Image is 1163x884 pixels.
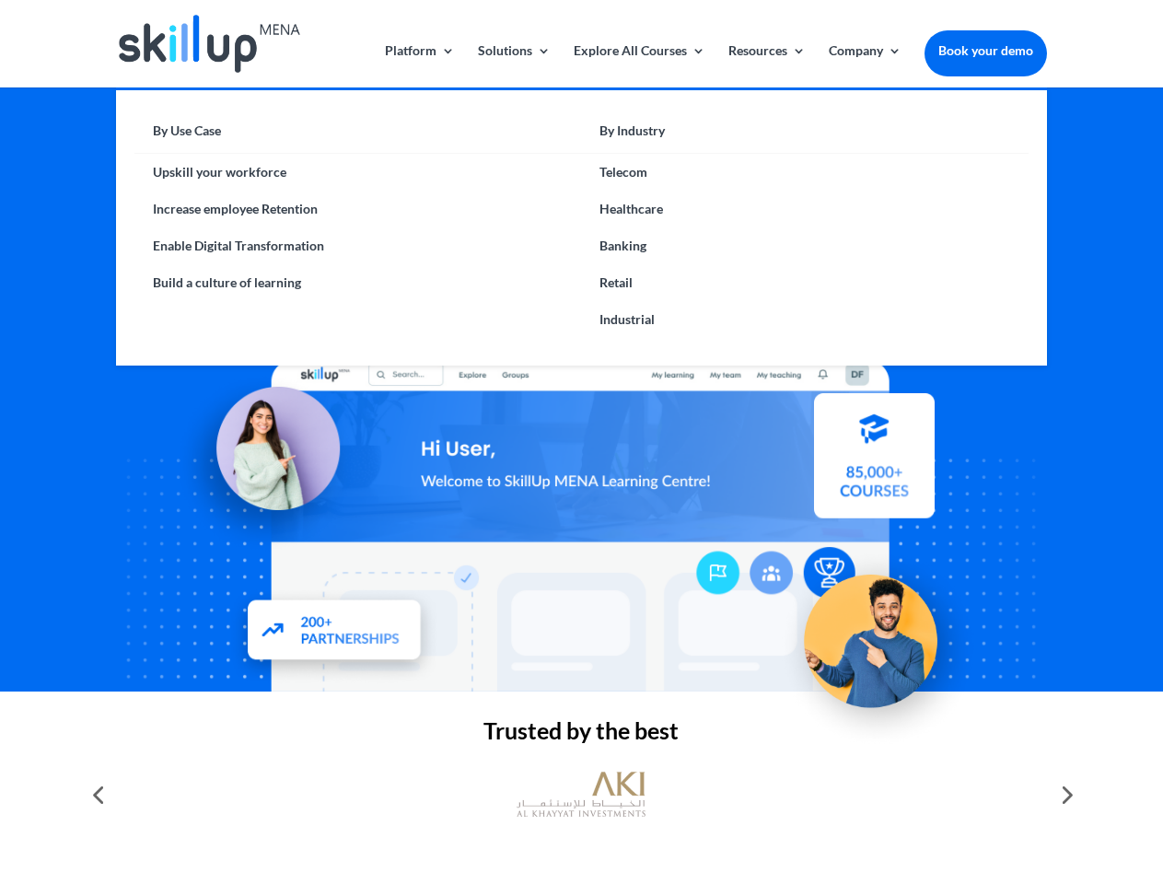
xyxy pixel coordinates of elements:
[478,44,551,87] a: Solutions
[172,366,358,552] img: Learning Management Solution - SkillUp
[856,685,1163,884] iframe: Chat Widget
[134,118,581,154] a: By Use Case
[134,264,581,301] a: Build a culture of learning
[134,154,581,191] a: Upskill your workforce
[581,191,1028,227] a: Healthcare
[581,118,1028,154] a: By Industry
[517,762,645,827] img: al khayyat investments logo
[119,15,299,73] img: Skillup Mena
[777,536,982,740] img: Upskill your workforce - SkillUp
[925,30,1047,71] a: Book your demo
[581,264,1028,301] a: Retail
[385,44,455,87] a: Platform
[116,719,1046,751] h2: Trusted by the best
[134,227,581,264] a: Enable Digital Transformation
[728,44,806,87] a: Resources
[581,227,1028,264] a: Banking
[134,191,581,227] a: Increase employee Retention
[228,582,442,682] img: Partners - SkillUp Mena
[574,44,705,87] a: Explore All Courses
[581,301,1028,338] a: Industrial
[814,401,935,526] img: Courses library - SkillUp MENA
[829,44,901,87] a: Company
[581,154,1028,191] a: Telecom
